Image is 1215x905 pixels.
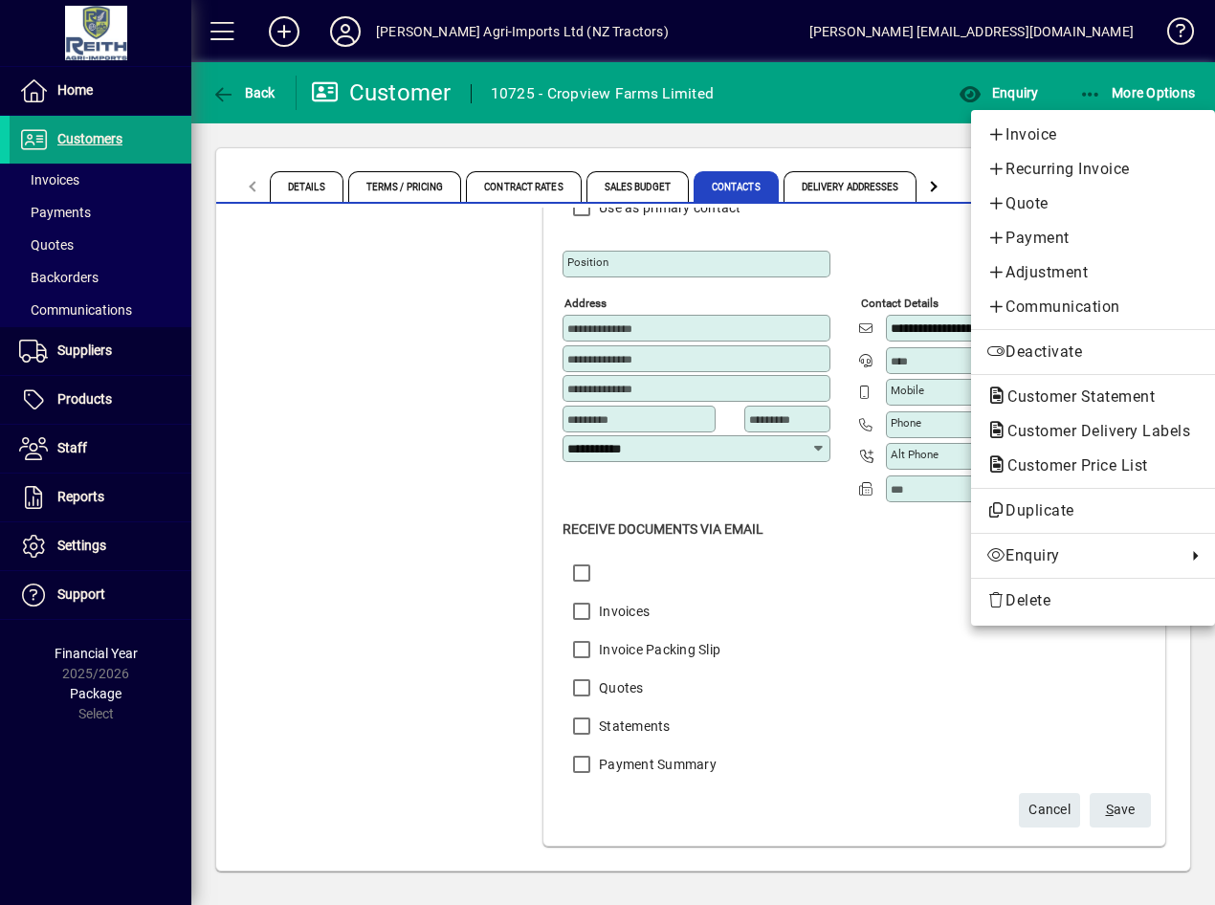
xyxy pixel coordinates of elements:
span: Invoice [986,123,1200,146]
span: Duplicate [986,499,1200,522]
span: Quote [986,192,1200,215]
span: Customer Price List [986,456,1158,475]
span: Payment [986,227,1200,250]
span: Adjustment [986,261,1200,284]
span: Customer Statement [986,387,1164,406]
span: Enquiry [986,544,1177,567]
span: Communication [986,296,1200,319]
span: Customer Delivery Labels [986,422,1200,440]
span: Recurring Invoice [986,158,1200,181]
span: Deactivate [986,341,1200,364]
button: Deactivate customer [971,335,1215,369]
span: Delete [986,589,1200,612]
